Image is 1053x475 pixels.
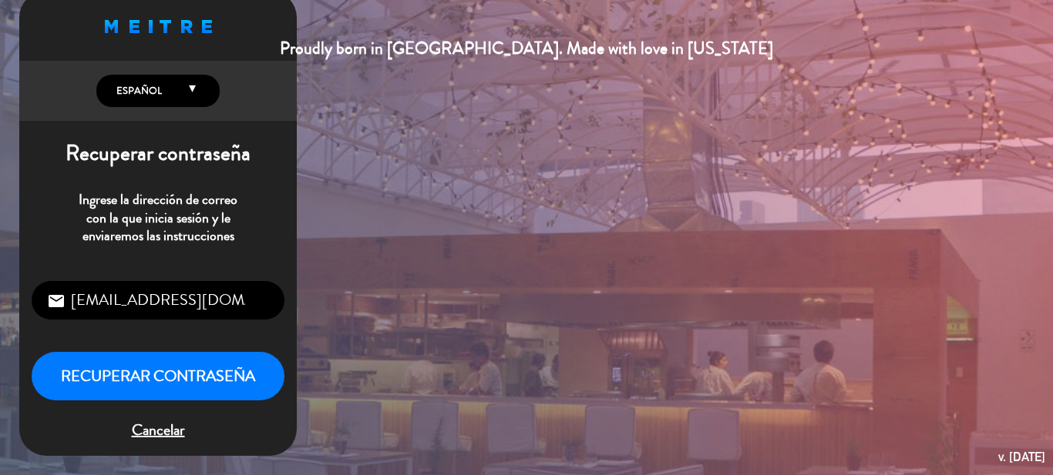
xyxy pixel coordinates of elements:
i: email [47,292,66,310]
span: Español [113,83,162,99]
button: Recuperar contraseña [32,352,284,400]
div: v. [DATE] [998,447,1045,467]
h1: Recuperar contraseña [19,141,297,167]
span: Cancelar [32,418,284,443]
p: Ingrese la dirección de correo con la que inicia sesión y le enviaremos las instrucciones [32,191,284,245]
input: Correo Electrónico [32,281,284,320]
img: MEITRE [105,20,212,33]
